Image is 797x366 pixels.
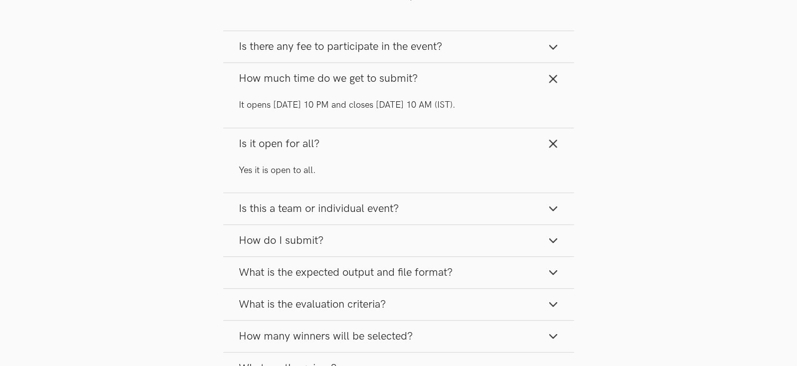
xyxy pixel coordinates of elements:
button: Is it open for all? [223,128,574,160]
div: Is it open for all? [223,160,574,192]
span: How many winners will be selected? [239,330,413,343]
button: Is there any fee to participate in the event? [223,31,574,62]
button: How much time do we get to submit? [223,63,574,94]
button: What is the expected output and file format? [223,257,574,288]
span: Is there any fee to participate in the event? [239,40,443,53]
span: Is it open for all? [239,137,320,151]
span: How much time do we get to submit? [239,72,418,85]
span: What is the evaluation criteria? [239,298,386,311]
button: How do I submit? [223,225,574,256]
span: Is this a team or individual event? [239,202,399,215]
button: What is the evaluation criteria? [223,289,574,320]
button: Is this a team or individual event? [223,193,574,224]
span: How do I submit? [239,234,324,247]
div: How much time do we get to submit? [223,94,574,127]
button: How many winners will be selected? [223,321,574,352]
span: What is the expected output and file format? [239,266,453,279]
p: It opens [DATE] 10 PM and closes [DATE] 10 AM (IST). [239,99,558,111]
p: Yes it is open to all. [239,164,558,177]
